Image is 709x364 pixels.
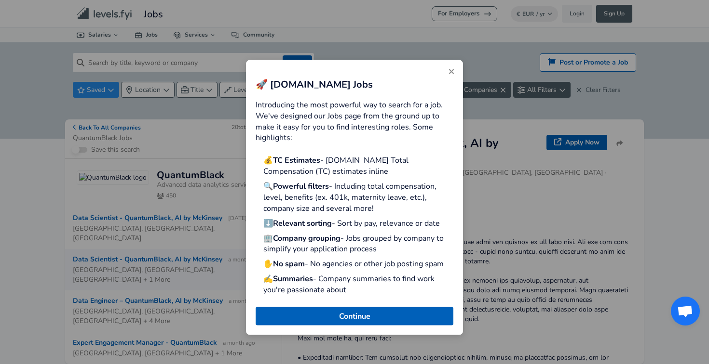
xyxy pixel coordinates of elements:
p: ✍️ - Company summaries to find work you're passionate about [263,273,453,296]
p: Introducing the most powerful way to search for a job. We've designed our Jobs page from the grou... [256,99,453,143]
p: ⬇️ - Sort by pay, relevance or date [263,218,453,229]
strong: No spam [273,259,305,269]
strong: Company grouping [273,233,341,243]
strong: Relevant sorting [273,218,332,228]
button: Close [256,307,453,325]
h2: 🚀 [DOMAIN_NAME] Jobs [256,78,453,91]
strong: Powerful filters [273,181,329,192]
p: ✋ - No agencies or other job posting spam [263,259,453,270]
p: 🔍 - Including total compensation, level, benefits (ex. 401k, maternity leave, etc.), company size... [263,181,453,214]
strong: TC Estimates [273,155,320,166]
button: Close [444,64,459,80]
p: 🏢 - Jobs grouped by company to simplify your application process [263,233,453,255]
strong: Summaries [273,273,313,284]
p: 💰 - [DOMAIN_NAME] Total Compensation (TC) estimates inline [263,155,453,177]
